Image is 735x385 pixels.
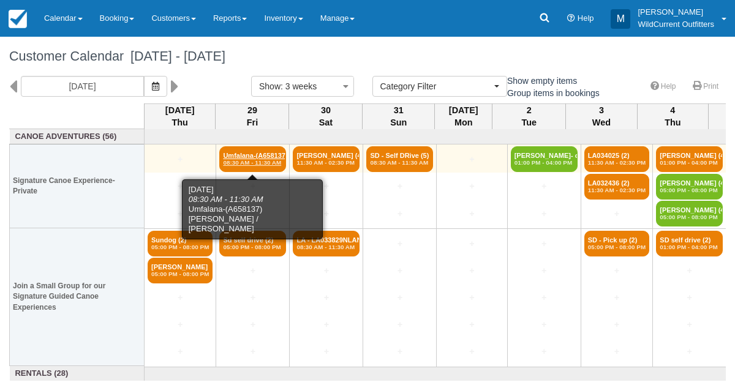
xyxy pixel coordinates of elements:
span: Show [259,81,281,91]
a: Canoe Adventures (56) [13,131,141,143]
em: 11:30 AM - 02:30 PM [588,159,646,166]
a: + [366,318,433,331]
a: + [148,207,213,220]
a: + [219,291,286,304]
a: + [148,345,213,358]
em: 08:30 AM - 11:30 AM [296,244,356,251]
a: + [440,237,503,250]
em: 05:00 PM - 08:00 PM [151,244,209,251]
a: + [440,345,503,358]
span: [DATE] - [DATE] [124,48,225,64]
a: + [656,264,723,277]
em: 01:00 PM - 04:00 PM [660,244,719,251]
em: 01:00 PM - 04:00 PM [514,159,574,166]
em: 08:30 AM - 11:30 AM [370,159,429,166]
a: + [656,345,723,358]
a: SD - Pick up (2)05:00 PM - 08:00 PM [584,231,650,256]
div: M [611,9,630,29]
a: + [511,180,578,193]
a: + [293,345,360,358]
p: WildCurrent Outfitters [638,18,714,31]
a: + [584,264,650,277]
a: + [440,291,503,304]
label: Show empty items [493,72,585,90]
a: + [219,345,286,358]
a: + [366,345,433,358]
a: SD self drive (2)01:00 PM - 04:00 PM [656,231,723,256]
em: 05:00 PM - 08:00 PM [660,187,719,194]
a: + [584,291,650,304]
a: [PERSON_NAME]- confirm (3)01:00 PM - 04:00 PM [511,146,578,172]
th: 31 Sun [363,103,435,129]
a: + [293,264,360,277]
a: + [293,318,360,331]
span: Show empty items [493,76,587,84]
a: LA - LA033829NLAN (2)08:30 AM - 11:30 AM [293,231,360,256]
a: + [148,153,213,166]
th: 3 Wed [566,103,637,129]
a: + [511,264,578,277]
button: Show: 3 weeks [251,76,354,97]
a: + [584,318,650,331]
em: 05:00 PM - 08:00 PM [588,244,646,251]
a: Sundog (2)05:00 PM - 08:00 PM [148,231,213,256]
a: + [219,180,286,193]
th: Join a Small Group for our Signature Guided Canoe Experiences [10,228,145,366]
span: Group items in bookings [493,88,609,97]
a: + [148,291,213,304]
th: 30 Sat [289,103,363,129]
span: Category Filter [380,80,491,92]
a: + [440,180,503,193]
a: [PERSON_NAME] (4)05:00 PM - 08:00 PM [656,201,723,226]
a: + [440,264,503,277]
a: Umfalana-(A658137) M (2)08:30 AM - 11:30 AM [219,146,286,172]
a: + [656,318,723,331]
em: 01:00 PM - 04:00 PM [660,159,719,166]
a: + [440,318,503,331]
a: + [219,318,286,331]
em: 05:00 PM - 08:00 PM [151,271,209,278]
a: LA032436 (2)11:30 AM - 02:30 PM [584,174,650,200]
label: Group items in bookings [493,84,608,102]
th: 29 Fri [216,103,289,129]
th: 2 Tue [492,103,566,129]
em: 05:00 PM - 08:00 PM [223,244,282,251]
th: [DATE] Mon [435,103,492,129]
h1: Customer Calendar [9,49,726,64]
a: + [511,345,578,358]
em: 08:30 AM - 11:30 AM [223,159,282,166]
a: + [366,207,433,220]
span: : 3 weeks [281,81,317,91]
em: 11:30 AM - 02:30 PM [588,187,646,194]
a: + [440,153,503,166]
a: Rentals (28) [13,368,141,379]
a: + [148,180,213,193]
a: + [584,207,650,220]
a: Help [643,78,684,95]
a: + [293,180,360,193]
a: + [440,207,503,220]
a: + [219,207,286,220]
a: + [584,345,650,358]
a: + [219,264,286,277]
button: Category Filter [372,76,507,97]
a: + [366,291,433,304]
th: 4 Thu [637,103,708,129]
a: [PERSON_NAME]05:00 PM - 08:00 PM [148,258,213,283]
th: Signature Canoe Experience- Private [10,144,145,228]
a: + [656,291,723,304]
a: + [511,237,578,250]
a: + [366,180,433,193]
a: + [148,318,213,331]
a: [PERSON_NAME] (4)11:30 AM - 02:30 PM [293,146,360,172]
th: [DATE] Thu [145,103,216,129]
span: Help [578,13,594,23]
a: + [366,237,433,250]
a: + [511,318,578,331]
img: checkfront-main-nav-mini-logo.png [9,10,27,28]
a: [PERSON_NAME] (4)01:00 PM - 04:00 PM [656,146,723,172]
a: + [511,207,578,220]
i: Help [567,15,575,23]
em: 11:30 AM - 02:30 PM [296,159,356,166]
p: [PERSON_NAME] [638,6,714,18]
